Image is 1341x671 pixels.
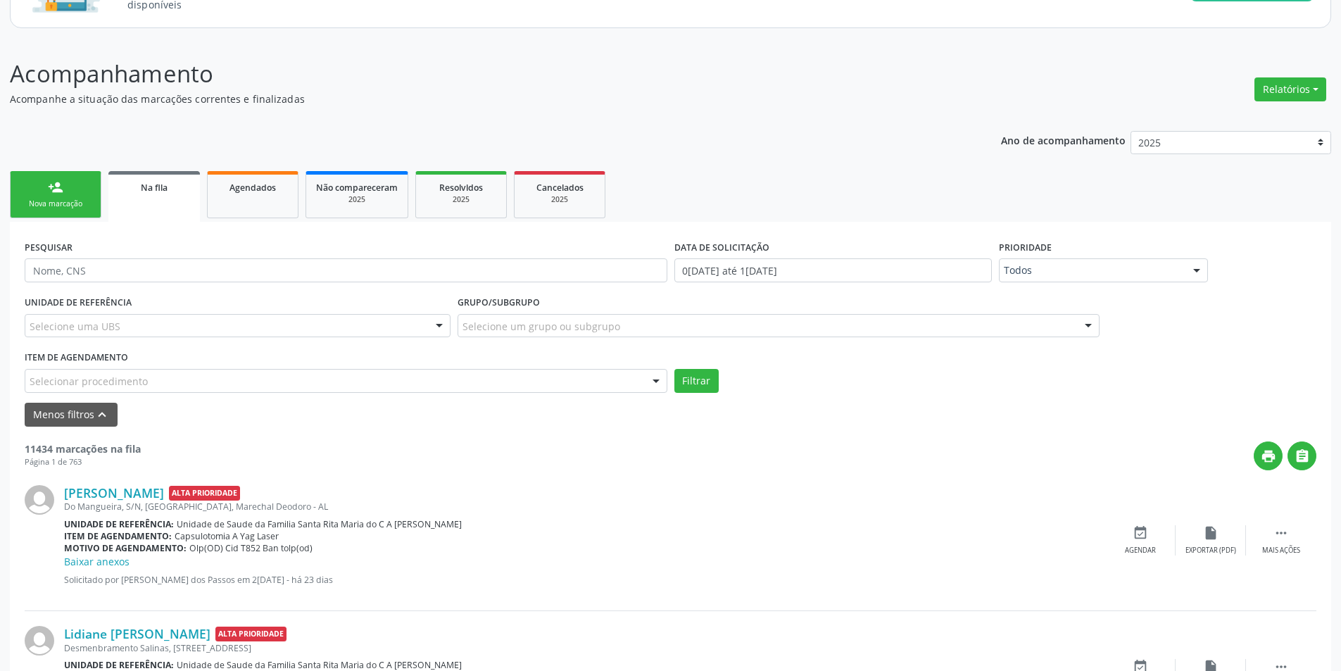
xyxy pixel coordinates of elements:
[1004,263,1179,277] span: Todos
[25,237,73,258] label: PESQUISAR
[64,574,1105,586] p: Solicitado por [PERSON_NAME] dos Passos em 2[DATE] - há 23 dias
[674,369,719,393] button: Filtrar
[64,542,187,554] b: Motivo de agendamento:
[64,659,174,671] b: Unidade de referência:
[1185,546,1236,556] div: Exportar (PDF)
[94,407,110,422] i: keyboard_arrow_up
[169,486,240,501] span: Alta Prioridade
[25,347,128,369] label: Item de agendamento
[25,456,141,468] div: Página 1 de 763
[462,319,620,334] span: Selecione um grupo ou subgrupo
[999,237,1052,258] label: Prioridade
[215,627,287,641] span: Alta Prioridade
[1295,449,1310,464] i: 
[1262,546,1300,556] div: Mais ações
[426,194,496,205] div: 2025
[1125,546,1156,556] div: Agendar
[64,518,174,530] b: Unidade de referência:
[141,182,168,194] span: Na fila
[25,292,132,314] label: UNIDADE DE REFERÊNCIA
[64,642,1105,654] div: Desmenbramento Salinas, [STREET_ADDRESS]
[64,555,130,568] a: Baixar anexos
[536,182,584,194] span: Cancelados
[10,92,935,106] p: Acompanhe a situação das marcações correntes e finalizadas
[20,199,91,209] div: Nova marcação
[674,258,992,282] input: Selecione um intervalo
[25,442,141,456] strong: 11434 marcações na fila
[64,530,172,542] b: Item de agendamento:
[25,485,54,515] img: img
[316,194,398,205] div: 2025
[439,182,483,194] span: Resolvidos
[25,258,667,282] input: Nome, CNS
[1288,441,1316,470] button: 
[25,626,54,656] img: img
[64,626,210,641] a: Lidiane [PERSON_NAME]
[1001,131,1126,149] p: Ano de acompanhamento
[674,237,769,258] label: DATA DE SOLICITAÇÃO
[10,56,935,92] p: Acompanhamento
[1254,441,1283,470] button: print
[64,485,164,501] a: [PERSON_NAME]
[229,182,276,194] span: Agendados
[30,319,120,334] span: Selecione uma UBS
[524,194,595,205] div: 2025
[316,182,398,194] span: Não compareceram
[48,180,63,195] div: person_add
[25,403,118,427] button: Menos filtroskeyboard_arrow_up
[458,292,540,314] label: Grupo/Subgrupo
[1273,525,1289,541] i: 
[175,530,279,542] span: Capsulotomia A Yag Laser
[177,659,462,671] span: Unidade de Saude da Familia Santa Rita Maria do C A [PERSON_NAME]
[30,374,148,389] span: Selecionar procedimento
[1203,525,1219,541] i: insert_drive_file
[177,518,462,530] span: Unidade de Saude da Familia Santa Rita Maria do C A [PERSON_NAME]
[64,501,1105,513] div: Do Mangueira, S/N, [GEOGRAPHIC_DATA], Marechal Deodoro - AL
[1254,77,1326,101] button: Relatórios
[1133,525,1148,541] i: event_available
[189,542,313,554] span: Olp(OD) Cid T852 Ban tolp(od)
[1261,449,1276,464] i: print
